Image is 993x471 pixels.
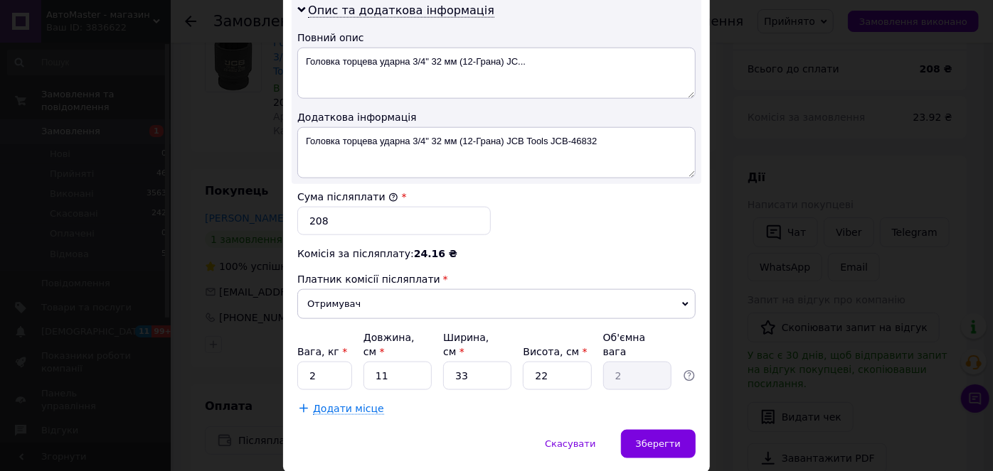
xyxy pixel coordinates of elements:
span: Скасувати [545,438,595,449]
textarea: Головка торцева ударна 3/4" 32 мм (12-Грана) JC... [297,48,696,99]
div: Об'ємна вага [603,330,671,359]
div: Повний опис [297,31,696,45]
span: Платник комісії післяплати [297,274,440,285]
span: 24.16 ₴ [414,248,457,259]
label: Сума післяплати [297,191,398,202]
textarea: Головка торцева ударна 3/4" 32 мм (12-Грана) JCB Tools JCB-46832 [297,127,696,178]
label: Ширина, см [443,332,489,357]
div: Комісія за післяплату: [297,247,696,261]
label: Висота, см [523,346,587,357]
label: Довжина, см [363,332,415,357]
span: Додати місце [313,403,384,415]
span: Опис та додаткова інформація [308,4,494,18]
span: Отримувач [297,289,696,319]
span: Зберегти [636,438,681,449]
label: Вага, кг [297,346,347,357]
div: Додаткова інформація [297,110,696,124]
